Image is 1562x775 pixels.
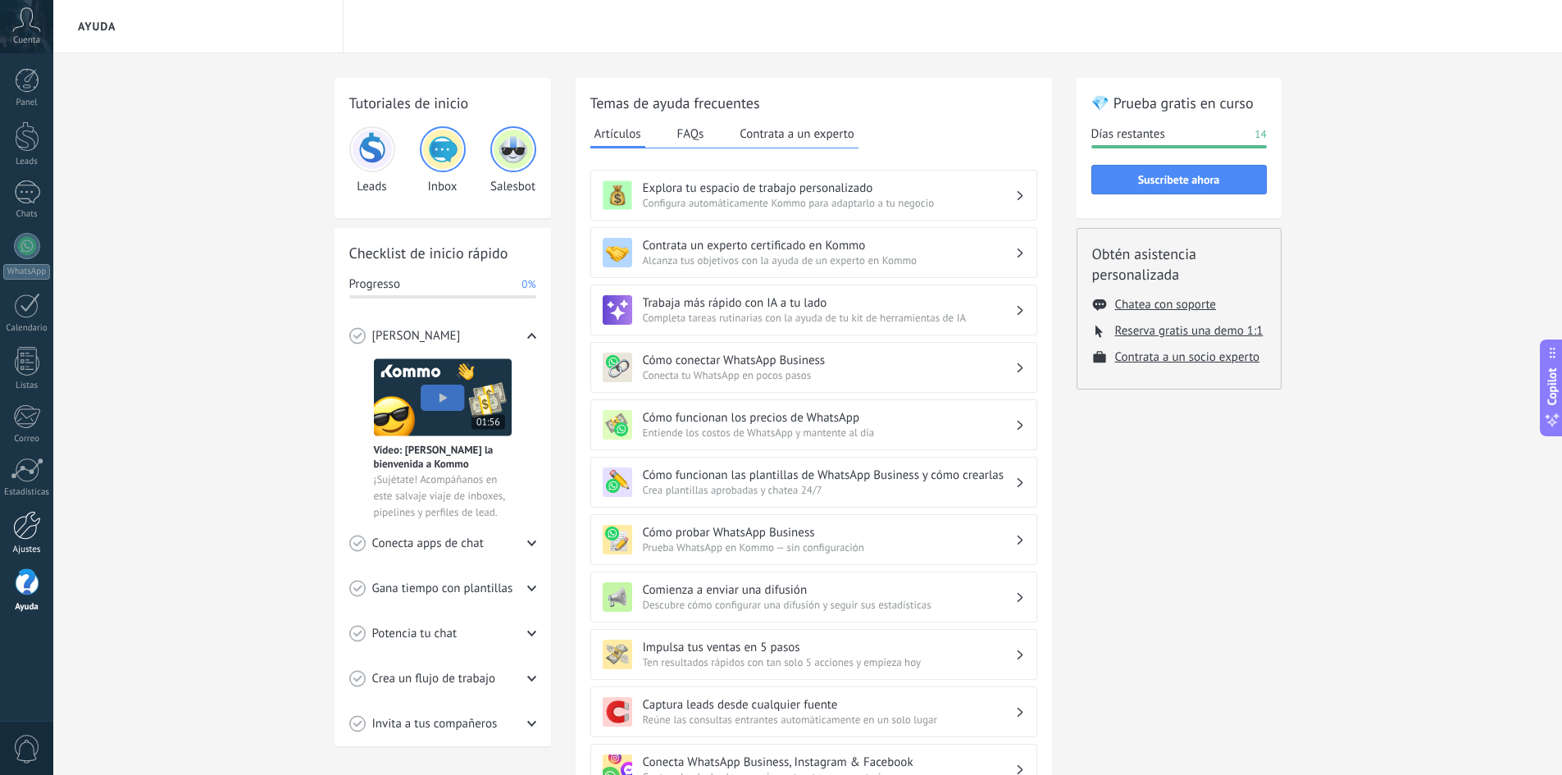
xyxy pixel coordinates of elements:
[643,253,1015,267] span: Alcanza tus objetivos con la ayuda de un experto en Kommo
[673,121,708,146] button: FAQs
[490,126,536,194] div: Salesbot
[374,443,512,471] span: Vídeo: [PERSON_NAME] la bienvenida a Kommo
[1544,367,1560,405] span: Copilot
[3,434,51,444] div: Correo
[372,536,484,552] span: Conecta apps de chat
[643,426,1015,440] span: Entiende los costos de WhatsApp y mantente al día
[521,276,535,293] span: 0%
[735,121,858,146] button: Contrata a un experto
[349,93,536,113] h2: Tutoriales de inicio
[643,353,1015,368] h3: Cómo conectar WhatsApp Business
[643,238,1015,253] h3: Contrata un experto certificado en Kommo
[1115,349,1260,365] button: Contrata a un socio experto
[643,483,1015,497] span: Crea plantillas aprobadas y chatea 24/7
[1091,126,1165,143] span: Días restantes
[1115,323,1264,339] button: Reserva gratis una demo 1:1
[643,196,1015,210] span: Configura automáticamente Kommo para adaptarlo a tu negocio
[3,264,50,280] div: WhatsApp
[643,525,1015,540] h3: Cómo probar WhatsApp Business
[374,472,512,521] span: ¡Sujétate! Acompáñanos en este salvaje viaje de inboxes, pipelines y perfiles de lead.
[643,540,1015,554] span: Prueba WhatsApp en Kommo — sin configuración
[1138,174,1220,185] span: Suscríbete ahora
[643,697,1015,713] h3: Captura leads desde cualquier fuente
[643,180,1015,196] h3: Explora tu espacio de trabajo personalizado
[1091,165,1267,194] button: Suscríbete ahora
[1092,244,1266,285] h2: Obtén asistencia personalizada
[590,121,645,148] button: Artículos
[643,311,1015,325] span: Completa tareas rutinarias con la ayuda de tu kit de herramientas de IA
[420,126,466,194] div: Inbox
[372,328,461,344] span: [PERSON_NAME]
[3,157,51,167] div: Leads
[372,626,458,642] span: Potencia tu chat
[3,381,51,391] div: Listas
[643,754,1015,770] h3: Conecta WhatsApp Business, Instagram & Facebook
[1115,297,1216,312] button: Chatea con soporte
[374,358,512,436] img: Meet video
[643,655,1015,669] span: Ten resultados rápidos con tan solo 5 acciones y empieza hoy
[643,467,1015,483] h3: Cómo funcionan las plantillas de WhatsApp Business y cómo crearlas
[590,93,1037,113] h2: Temas de ayuda frecuentes
[372,671,496,687] span: Crea un flujo de trabajo
[643,582,1015,598] h3: Comienza a enviar una difusión
[349,126,395,194] div: Leads
[3,323,51,334] div: Calendario
[643,598,1015,612] span: Descubre cómo configurar una difusión y seguir sus estadísticas
[349,243,536,263] h2: Checklist de inicio rápido
[3,602,51,613] div: Ayuda
[3,487,51,498] div: Estadísticas
[1091,93,1267,113] h2: 💎 Prueba gratis en curso
[372,581,513,597] span: Gana tiempo con plantillas
[349,276,400,293] span: Progresso
[13,35,40,46] span: Cuenta
[1255,126,1266,143] span: 14
[3,545,51,555] div: Ajustes
[372,716,498,732] span: Invita a tus compañeros
[643,295,1015,311] h3: Trabaja más rápido con IA a tu lado
[3,98,51,108] div: Panel
[3,209,51,220] div: Chats
[643,368,1015,382] span: Conecta tu WhatsApp en pocos pasos
[643,410,1015,426] h3: Cómo funcionan los precios de WhatsApp
[643,713,1015,727] span: Reúne las consultas entrantes automáticamente en un solo lugar
[643,640,1015,655] h3: Impulsa tus ventas en 5 pasos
